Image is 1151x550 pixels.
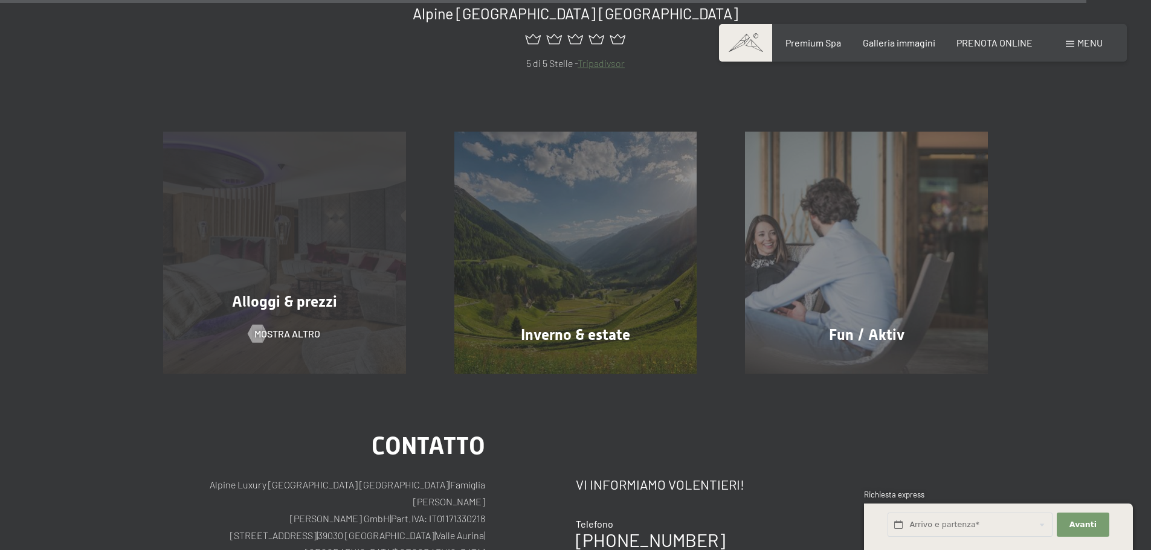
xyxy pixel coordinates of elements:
a: Hotel Benessere SCHWARZENSTEIN – Trentino Alto Adige Dolomiti Fun / Aktiv [721,132,1012,374]
span: | [484,529,485,541]
span: Avanti [1069,519,1097,530]
span: mostra altro [254,327,320,341]
span: | [390,513,391,524]
span: | [317,529,318,541]
span: Inverno & estate [521,326,630,344]
span: Richiesta express [864,490,924,499]
a: PRENOTA ONLINE [956,37,1033,48]
span: Fun / Aktiv [829,326,904,344]
span: Vi informiamo volentieri! [576,476,744,492]
p: 5 di 5 Stelle - [163,56,988,71]
span: | [449,479,450,490]
span: Alpine [GEOGRAPHIC_DATA] [GEOGRAPHIC_DATA] [413,4,738,22]
a: Hotel Benessere SCHWARZENSTEIN – Trentino Alto Adige Dolomiti Inverno & estate [430,132,721,374]
a: Tripadivsor [578,57,625,69]
a: Galleria immagini [863,37,935,48]
span: | [434,529,436,541]
a: Premium Spa [785,37,841,48]
a: Hotel Benessere SCHWARZENSTEIN – Trentino Alto Adige Dolomiti Alloggi & prezzi mostra altro [139,132,430,374]
span: Alloggi & prezzi [232,293,337,310]
span: Telefono [576,518,613,529]
span: Menu [1077,37,1103,48]
button: Avanti [1057,513,1109,537]
span: Contatto [372,432,485,460]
